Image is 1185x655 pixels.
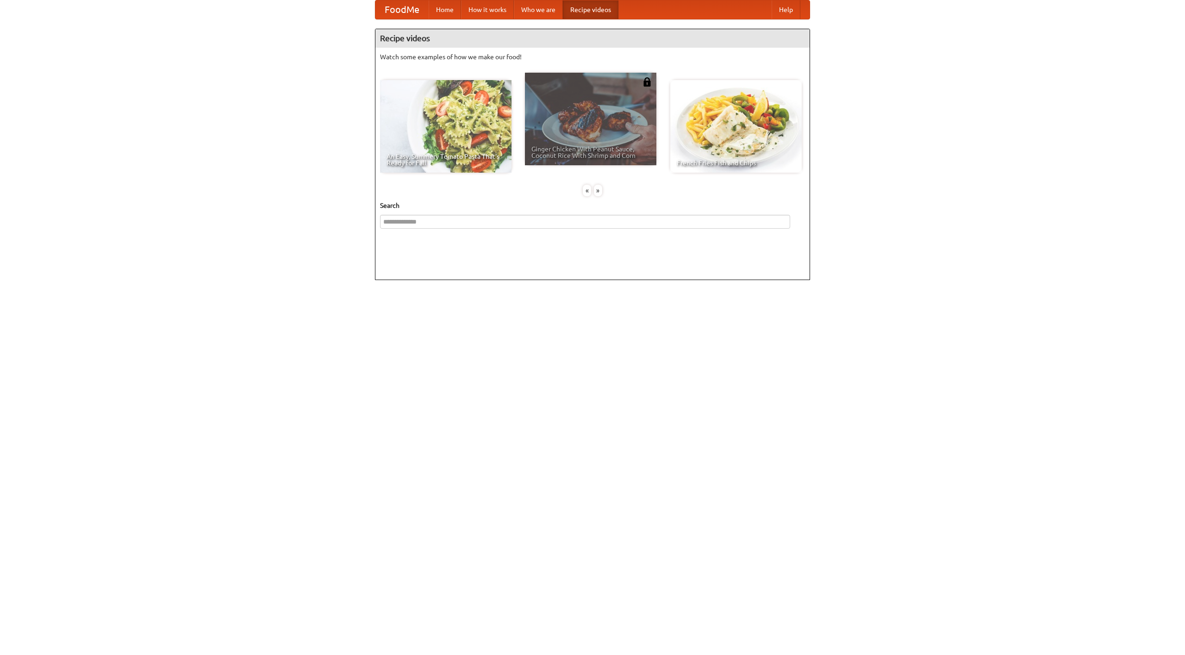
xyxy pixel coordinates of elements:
[670,80,802,173] a: French Fries Fish and Chips
[375,0,429,19] a: FoodMe
[380,52,805,62] p: Watch some examples of how we make our food!
[677,160,795,166] span: French Fries Fish and Chips
[429,0,461,19] a: Home
[380,80,511,173] a: An Easy, Summery Tomato Pasta That's Ready for Fall
[375,29,810,48] h4: Recipe videos
[594,185,602,196] div: »
[387,153,505,166] span: An Easy, Summery Tomato Pasta That's Ready for Fall
[772,0,800,19] a: Help
[461,0,514,19] a: How it works
[514,0,563,19] a: Who we are
[563,0,618,19] a: Recipe videos
[642,77,652,87] img: 483408.png
[583,185,591,196] div: «
[380,201,805,210] h5: Search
